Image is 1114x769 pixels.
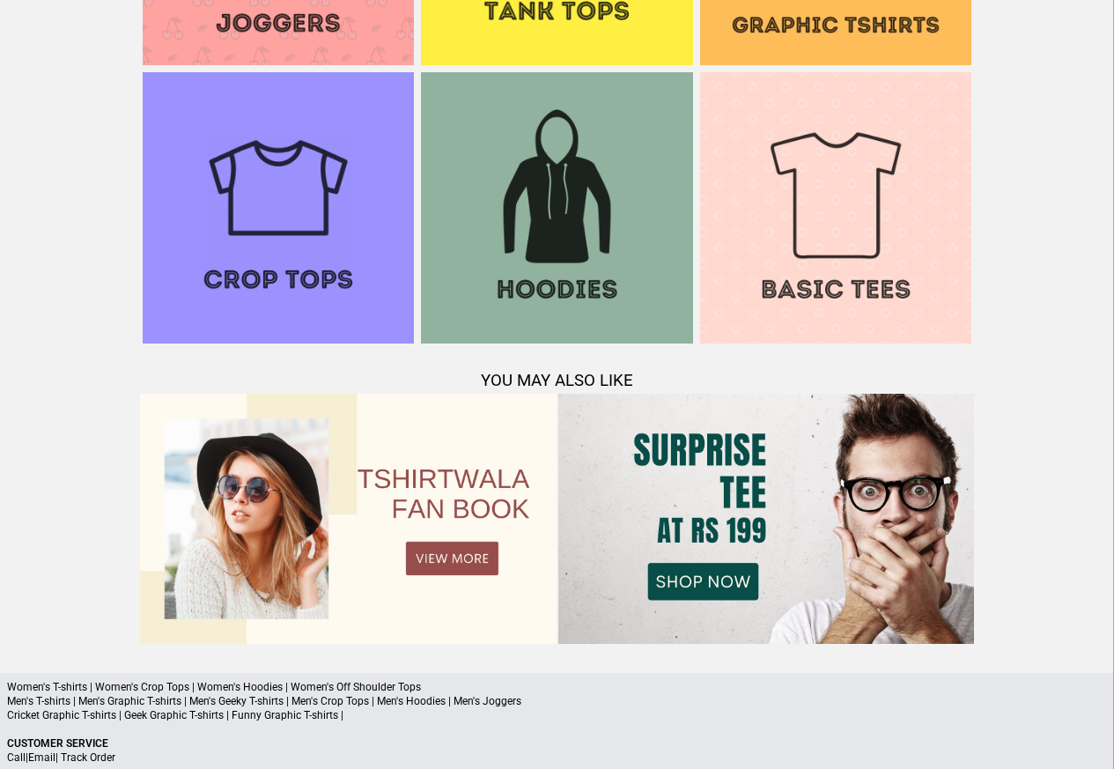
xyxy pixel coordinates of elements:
[7,708,1107,722] p: Cricket Graphic T-shirts | Geek Graphic T-shirts | Funny Graphic T-shirts |
[7,751,26,764] a: Call
[61,751,115,764] a: Track Order
[7,694,1107,708] p: Men's T-shirts | Men's Graphic T-shirts | Men's Geeky T-shirts | Men's Crop Tops | Men's Hoodies ...
[7,680,1107,694] p: Women's T-shirts | Women's Crop Tops | Women's Hoodies | Women's Off Shoulder Tops
[28,751,55,764] a: Email
[481,371,633,390] span: YOU MAY ALSO LIKE
[7,736,1107,751] p: Customer Service
[7,751,1107,765] p: | |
